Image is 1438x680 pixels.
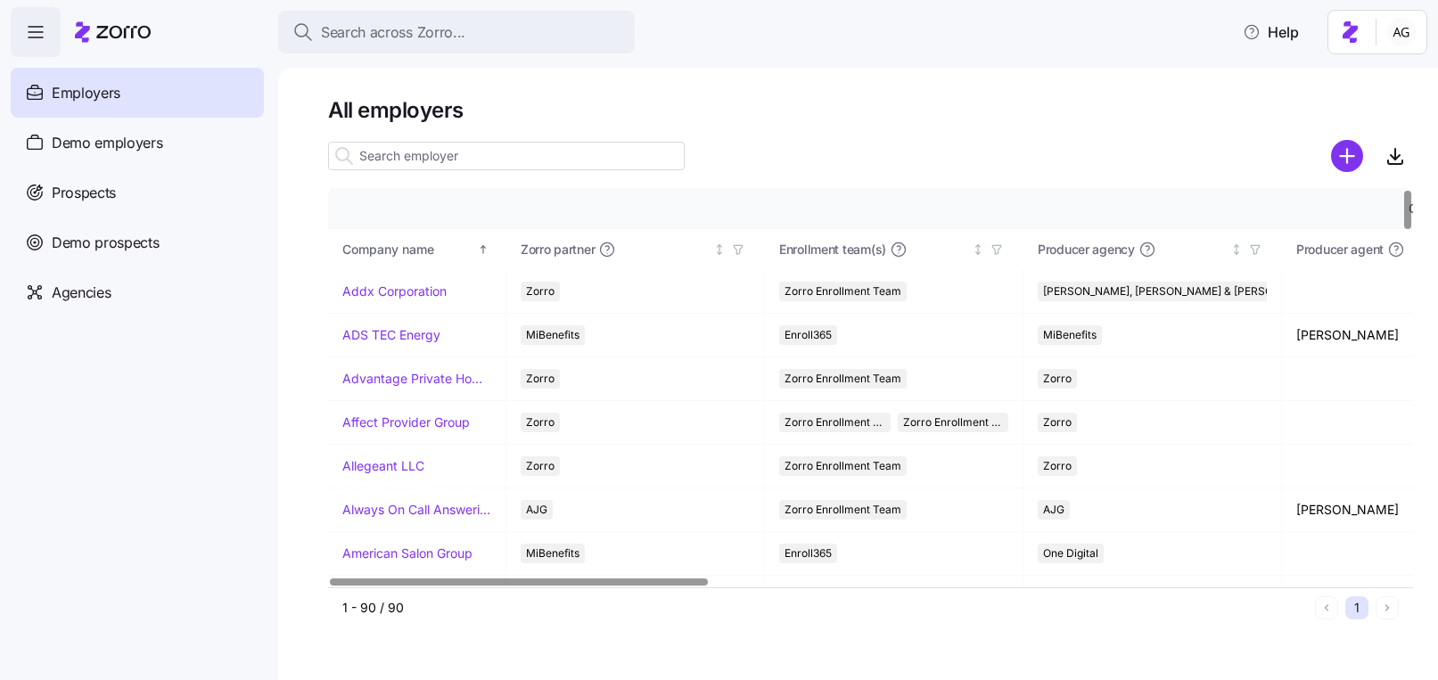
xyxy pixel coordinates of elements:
[713,243,726,256] div: Not sorted
[785,369,901,389] span: Zorro Enrollment Team
[52,232,160,254] span: Demo prospects
[526,325,579,345] span: MiBenefits
[342,414,470,431] a: Affect Provider Group
[1230,243,1243,256] div: Not sorted
[1043,282,1320,301] span: [PERSON_NAME], [PERSON_NAME] & [PERSON_NAME]
[1043,544,1098,563] span: One Digital
[526,500,547,520] span: AJG
[785,325,832,345] span: Enroll365
[11,118,264,168] a: Demo employers
[342,501,491,519] a: Always On Call Answering Service
[342,545,472,562] a: American Salon Group
[785,500,901,520] span: Zorro Enrollment Team
[785,456,901,476] span: Zorro Enrollment Team
[765,229,1023,270] th: Enrollment team(s)Not sorted
[278,11,635,53] button: Search across Zorro...
[521,241,595,258] span: Zorro partner
[1043,500,1064,520] span: AJG
[526,413,555,432] span: Zorro
[1243,21,1299,43] span: Help
[328,229,506,270] th: Company nameSorted ascending
[328,96,1413,124] h1: All employers
[477,243,489,256] div: Sorted ascending
[1043,413,1072,432] span: Zorro
[1043,456,1072,476] span: Zorro
[342,326,440,344] a: ADS TEC Energy
[1043,369,1072,389] span: Zorro
[526,544,579,563] span: MiBenefits
[52,82,120,104] span: Employers
[11,267,264,317] a: Agencies
[1387,18,1416,46] img: 5fc55c57e0610270ad857448bea2f2d5
[526,456,555,476] span: Zorro
[903,413,1004,432] span: Zorro Enrollment Experts
[1345,596,1368,619] button: 1
[972,243,984,256] div: Not sorted
[52,182,116,204] span: Prospects
[785,544,832,563] span: Enroll365
[526,282,555,301] span: Zorro
[1043,325,1097,345] span: MiBenefits
[1315,596,1338,619] button: Previous page
[1228,14,1313,50] button: Help
[342,457,424,475] a: Allegeant LLC
[52,132,163,154] span: Demo employers
[526,369,555,389] span: Zorro
[328,142,685,170] input: Search employer
[1331,140,1363,172] svg: add icon
[11,217,264,267] a: Demo prospects
[342,370,491,388] a: Advantage Private Home Care
[506,229,765,270] th: Zorro partnerNot sorted
[785,282,901,301] span: Zorro Enrollment Team
[785,413,885,432] span: Zorro Enrollment Team
[52,282,111,304] span: Agencies
[321,21,465,44] span: Search across Zorro...
[1296,241,1384,258] span: Producer agent
[342,283,447,300] a: Addx Corporation
[11,168,264,217] a: Prospects
[1038,241,1135,258] span: Producer agency
[342,240,474,259] div: Company name
[779,241,886,258] span: Enrollment team(s)
[1376,596,1399,619] button: Next page
[342,599,1308,617] div: 1 - 90 / 90
[11,68,264,118] a: Employers
[1023,229,1282,270] th: Producer agencyNot sorted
